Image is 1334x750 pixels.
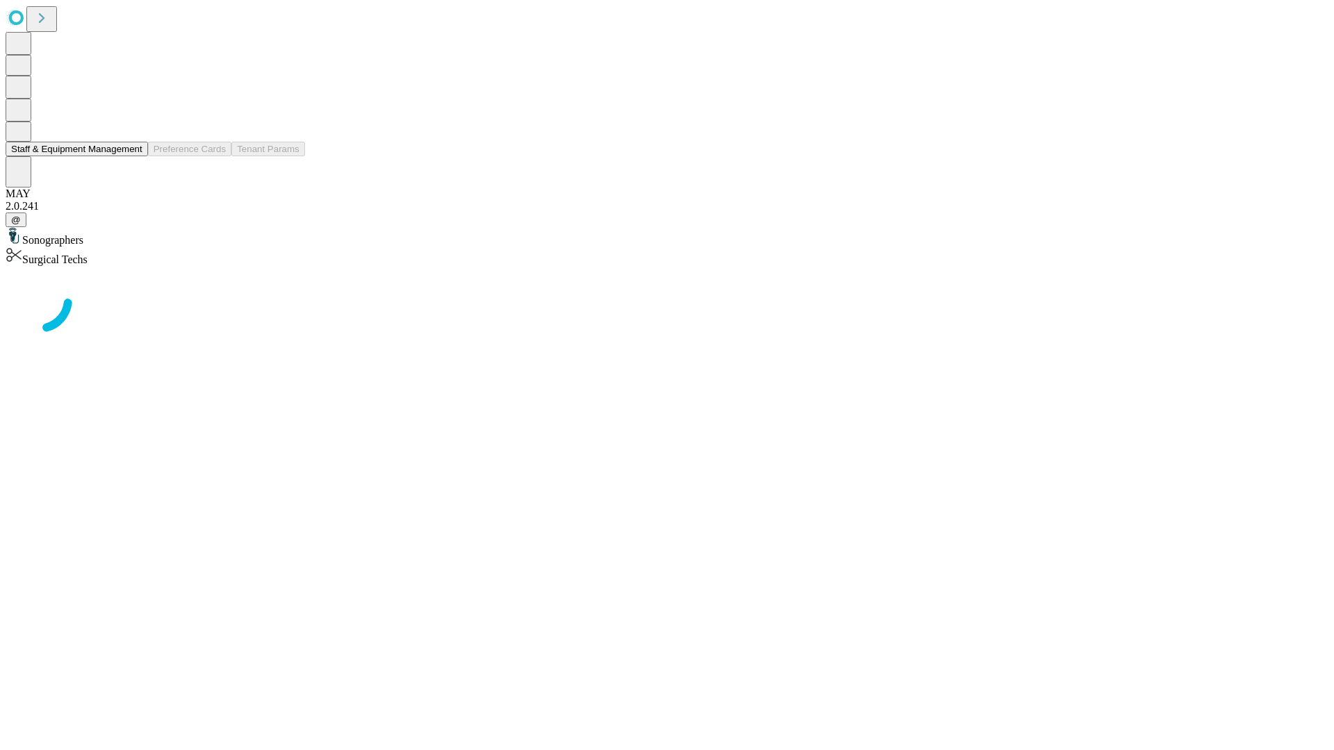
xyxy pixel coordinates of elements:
[11,215,21,225] span: @
[6,187,1328,200] div: MAY
[6,200,1328,212] div: 2.0.241
[6,227,1328,247] div: Sonographers
[6,142,148,156] button: Staff & Equipment Management
[148,142,231,156] button: Preference Cards
[231,142,305,156] button: Tenant Params
[6,247,1328,266] div: Surgical Techs
[6,212,26,227] button: @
